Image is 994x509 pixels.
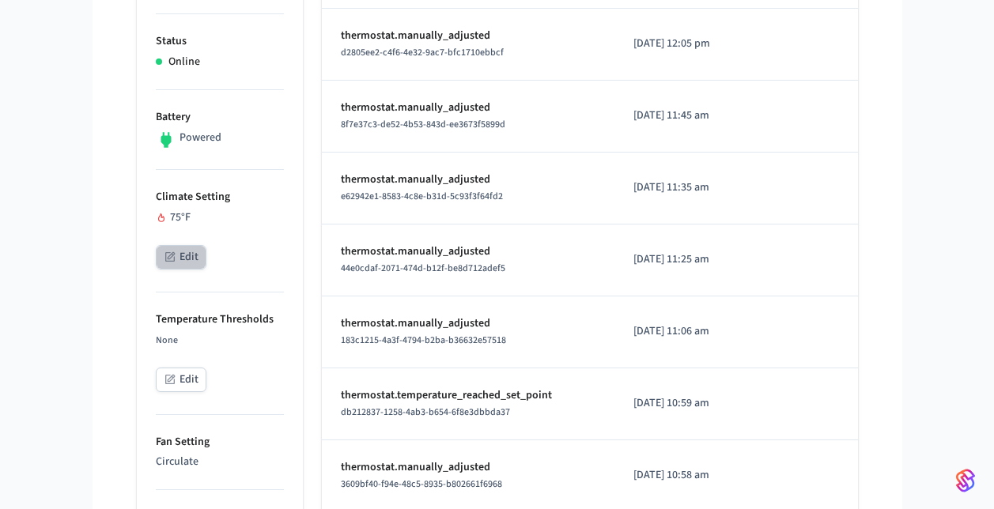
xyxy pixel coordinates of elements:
p: [DATE] 11:06 am [633,323,731,340]
span: None [156,334,178,347]
p: thermostat.manually_adjusted [341,28,596,44]
p: Status [156,33,284,50]
span: 8f7e37c3-de52-4b53-843d-ee3673f5899d [341,118,505,131]
p: thermostat.manually_adjusted [341,315,596,332]
p: Powered [180,130,221,146]
span: d2805ee2-c4f6-4e32-9ac7-bfc1710ebbcf [341,46,504,59]
p: thermostat.manually_adjusted [341,172,596,188]
p: [DATE] 12:05 pm [633,36,731,52]
button: Edit [156,245,206,270]
p: Online [168,54,200,70]
div: 75 °F [156,209,284,226]
p: [DATE] 11:45 am [633,107,731,124]
p: thermostat.manually_adjusted [341,243,596,260]
span: 183c1215-4a3f-4794-b2ba-b36632e57518 [341,334,506,347]
span: 44e0cdaf-2071-474d-b12f-be8d712adef5 [341,262,505,275]
p: Fan Setting [156,434,284,451]
p: [DATE] 11:35 am [633,179,731,196]
button: Edit [156,368,206,392]
p: Circulate [156,454,284,470]
p: thermostat.temperature_reached_set_point [341,387,596,404]
span: e62942e1-8583-4c8e-b31d-5c93f3f64fd2 [341,190,503,203]
p: Temperature Thresholds [156,311,284,328]
p: Climate Setting [156,189,284,205]
span: db212837-1258-4ab3-b654-6f8e3dbbda37 [341,405,510,419]
span: 3609bf40-f94e-48c5-8935-b802661f6968 [341,477,502,491]
p: [DATE] 10:58 am [633,467,731,484]
p: Battery [156,109,284,126]
p: thermostat.manually_adjusted [341,459,596,476]
p: [DATE] 11:25 am [633,251,731,268]
img: SeamLogoGradient.69752ec5.svg [956,468,975,493]
p: [DATE] 10:59 am [633,395,731,412]
p: thermostat.manually_adjusted [341,100,596,116]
